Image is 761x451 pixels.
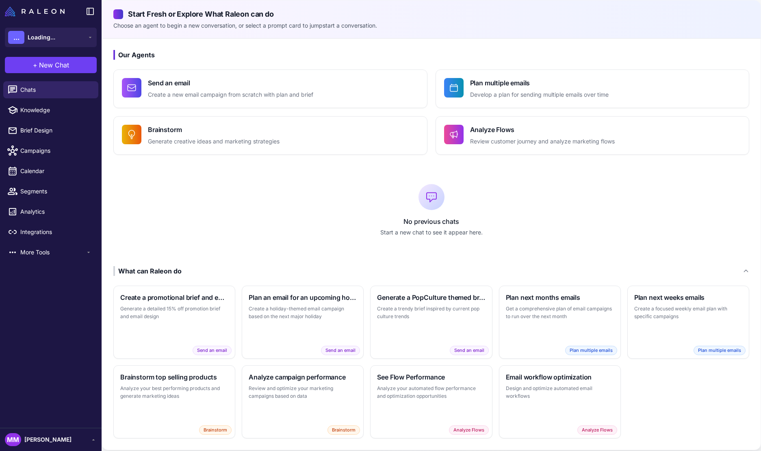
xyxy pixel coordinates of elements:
[3,142,98,159] a: Campaigns
[694,346,746,355] span: Plan multiple emails
[20,106,92,115] span: Knowledge
[449,425,489,435] span: Analyze Flows
[120,305,228,321] p: Generate a detailed 15% off promotion brief and email design
[377,305,485,321] p: Create a trendy brief inspired by current pop culture trends
[450,346,489,355] span: Send an email
[577,425,617,435] span: Analyze Flows
[3,223,98,241] a: Integrations
[148,137,280,146] p: Generate creative ideas and marketing strategies
[499,286,621,359] button: Plan next months emailsGet a comprehensive plan of email campaigns to run over the next monthPlan...
[3,203,98,220] a: Analytics
[113,50,749,60] h3: Our Agents
[20,207,92,216] span: Analytics
[436,116,750,155] button: Analyze FlowsReview customer journey and analyze marketing flows
[5,28,97,47] button: ...Loading...
[5,7,68,16] a: Raleon Logo
[20,187,92,196] span: Segments
[3,183,98,200] a: Segments
[113,9,749,20] h2: Start Fresh or Explore What Raleon can do
[113,217,749,226] p: No previous chats
[120,293,228,302] h3: Create a promotional brief and email
[470,137,615,146] p: Review customer journey and analyze marketing flows
[370,365,492,438] button: See Flow PerformanceAnalyze your automated flow performance and optimization opportunitiesAnalyze...
[113,228,749,237] p: Start a new chat to see it appear here.
[249,372,357,382] h3: Analyze campaign performance
[113,266,182,276] div: What can Raleon do
[506,305,614,321] p: Get a comprehensive plan of email campaigns to run over the next month
[506,372,614,382] h3: Email workflow optimization
[20,167,92,176] span: Calendar
[120,372,228,382] h3: Brainstorm top selling products
[470,90,609,100] p: Develop a plan for sending multiple emails over time
[242,286,364,359] button: Plan an email for an upcoming holidayCreate a holiday-themed email campaign based on the next maj...
[113,21,749,30] p: Choose an agent to begin a new conversation, or select a prompt card to jumpstart a conversation.
[20,228,92,236] span: Integrations
[113,116,427,155] button: BrainstormGenerate creative ideas and marketing strategies
[249,384,357,400] p: Review and optimize your marketing campaigns based on data
[24,435,72,444] span: [PERSON_NAME]
[8,31,24,44] div: ...
[242,365,364,438] button: Analyze campaign performanceReview and optimize your marketing campaigns based on dataBrainstorm
[3,81,98,98] a: Chats
[3,163,98,180] a: Calendar
[113,286,235,359] button: Create a promotional brief and emailGenerate a detailed 15% off promotion brief and email designS...
[193,346,232,355] span: Send an email
[377,384,485,400] p: Analyze your automated flow performance and optimization opportunities
[377,372,485,382] h3: See Flow Performance
[436,69,750,108] button: Plan multiple emailsDevelop a plan for sending multiple emails over time
[148,78,313,88] h4: Send an email
[33,60,37,70] span: +
[148,125,280,134] h4: Brainstorm
[377,293,485,302] h3: Generate a PopCulture themed brief
[5,57,97,73] button: +New Chat
[249,293,357,302] h3: Plan an email for an upcoming holiday
[120,384,228,400] p: Analyze your best performing products and generate marketing ideas
[506,293,614,302] h3: Plan next months emails
[249,305,357,321] p: Create a holiday-themed email campaign based on the next major holiday
[627,286,749,359] button: Plan next weeks emailsCreate a focused weekly email plan with specific campaignsPlan multiple emails
[634,293,742,302] h3: Plan next weeks emails
[370,286,492,359] button: Generate a PopCulture themed briefCreate a trendy brief inspired by current pop culture trendsSen...
[321,346,360,355] span: Send an email
[3,122,98,139] a: Brief Design
[20,146,92,155] span: Campaigns
[5,7,65,16] img: Raleon Logo
[20,248,85,257] span: More Tools
[499,365,621,438] button: Email workflow optimizationDesign and optimize automated email workflowsAnalyze Flows
[199,425,232,435] span: Brainstorm
[327,425,360,435] span: Brainstorm
[470,78,609,88] h4: Plan multiple emails
[20,126,92,135] span: Brief Design
[20,85,92,94] span: Chats
[3,102,98,119] a: Knowledge
[634,305,742,321] p: Create a focused weekly email plan with specific campaigns
[5,433,21,446] div: MM
[565,346,617,355] span: Plan multiple emails
[470,125,615,134] h4: Analyze Flows
[28,33,55,42] span: Loading...
[39,60,69,70] span: New Chat
[113,365,235,438] button: Brainstorm top selling productsAnalyze your best performing products and generate marketing ideas...
[113,69,427,108] button: Send an emailCreate a new email campaign from scratch with plan and brief
[506,384,614,400] p: Design and optimize automated email workflows
[148,90,313,100] p: Create a new email campaign from scratch with plan and brief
